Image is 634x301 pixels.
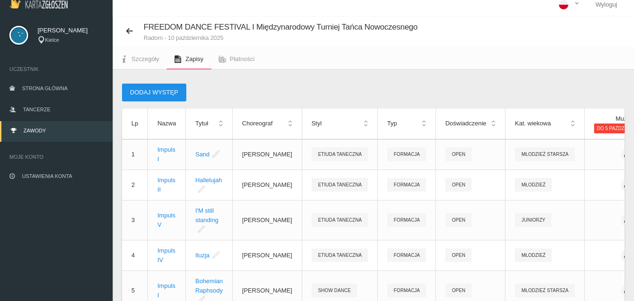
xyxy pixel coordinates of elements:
[312,213,368,227] span: Etiuda Taneczna
[232,108,302,139] th: Choreograf
[122,170,148,200] td: 2
[148,108,186,139] th: Nazwa
[144,35,418,41] small: Radom - 10 października 2025
[312,178,368,192] span: Etiuda Taneczna
[232,139,302,170] td: [PERSON_NAME]
[9,26,28,45] img: svg
[445,284,472,297] span: Open
[445,248,472,262] span: Open
[515,147,574,161] span: Młodzież starsza
[232,240,302,270] td: [PERSON_NAME]
[38,26,103,35] span: [PERSON_NAME]
[195,151,209,158] a: Sand
[113,49,167,69] a: Szczegóły
[387,248,426,262] span: Formacja
[122,240,148,270] td: 4
[378,108,436,139] th: Typ
[144,23,418,31] span: FREEDOM DANCE FESTIVAL I Międzynarodowy Turniej Tańca Nowoczesnego
[157,145,176,164] div: Impuls I
[195,177,222,184] a: Hallelujah
[22,173,72,179] span: Ustawienia konta
[22,85,68,91] span: Strona główna
[122,139,148,170] td: 1
[9,64,103,74] span: Uczestnik
[195,278,223,294] a: Bohemian Raphsody
[157,211,176,230] div: Impuls V
[302,108,377,139] th: Styl
[445,213,472,227] span: Open
[23,128,46,133] span: Zawody
[211,49,262,69] a: Płatności
[515,213,551,227] span: Juniorzy
[515,284,574,297] span: Młodzież starsza
[435,108,505,139] th: Doświadczenie
[38,36,103,44] div: Kielce
[186,108,233,139] th: Tytuł
[195,252,209,259] a: Iluzja
[312,147,368,161] span: Etiuda Taneczna
[312,284,357,297] span: Show Dance
[387,178,426,192] span: Formacja
[157,246,176,265] div: Impuls IV
[195,207,218,224] a: I'M still standing
[185,55,203,62] span: Zapisy
[9,152,103,162] span: Moje konto
[157,176,176,194] div: Impuls II
[167,49,211,69] a: Zapisy
[505,108,584,139] th: Kat. wiekowa
[232,200,302,240] td: [PERSON_NAME]
[232,170,302,200] td: [PERSON_NAME]
[445,147,472,161] span: Open
[122,200,148,240] td: 3
[387,284,426,297] span: Formacja
[515,178,551,192] span: Młodzież
[23,107,50,112] span: Tancerze
[515,248,551,262] span: Młodzież
[387,213,426,227] span: Formacja
[230,55,255,62] span: Płatności
[445,178,472,192] span: Open
[122,108,148,139] th: Lp
[122,84,186,101] button: Dodaj występ
[157,281,176,300] div: Impuls I
[312,248,368,262] span: Etiuda Taneczna
[387,147,426,161] span: Formacja
[131,55,159,62] span: Szczegóły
